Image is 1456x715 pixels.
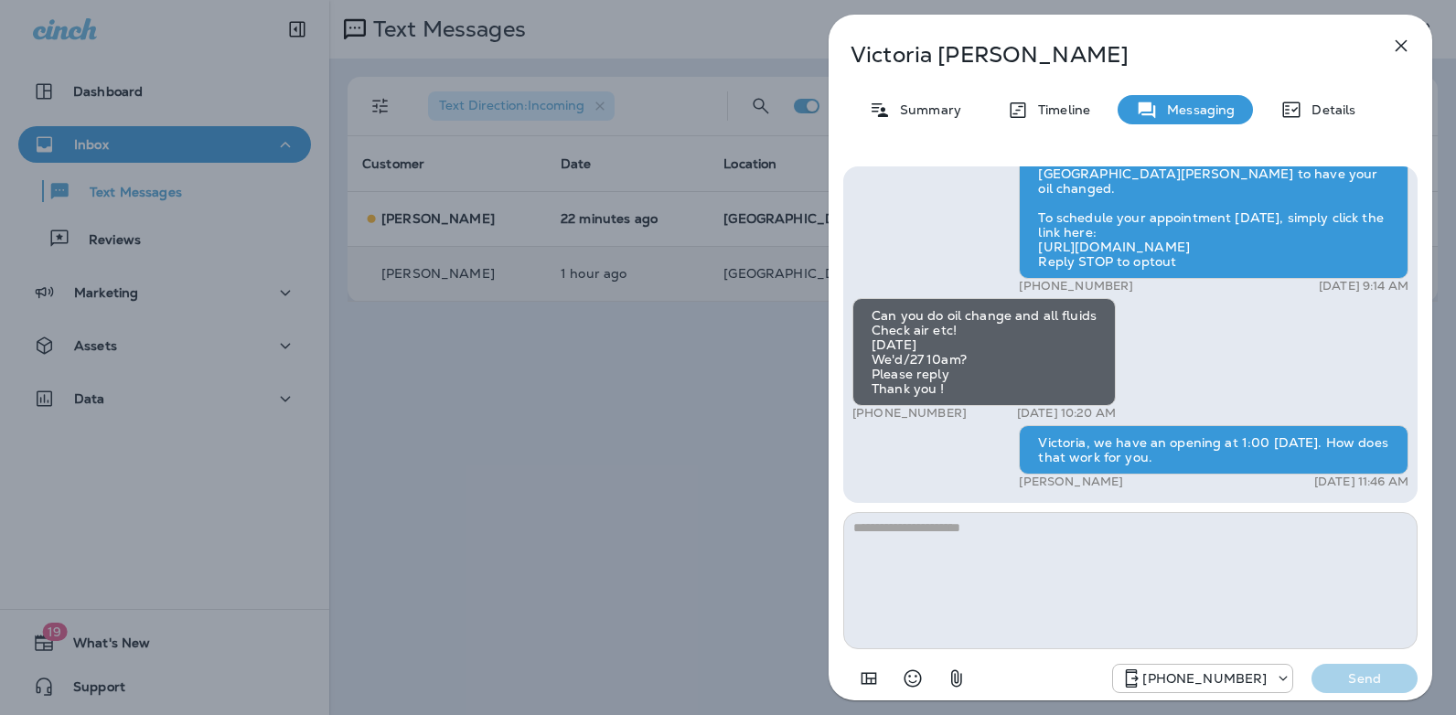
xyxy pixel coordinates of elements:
p: [DATE] 10:20 AM [1017,406,1116,421]
div: Hi [PERSON_NAME], your 2017 FORD ESCAPE is possibly overdue for an oil change. Come into [GEOGRAP... [1019,112,1408,279]
p: [PERSON_NAME] [1019,475,1123,489]
p: [PHONE_NUMBER] [1142,671,1267,686]
div: +1 (984) 409-9300 [1113,667,1292,689]
p: [DATE] 11:46 AM [1314,475,1408,489]
p: [PHONE_NUMBER] [852,406,967,421]
div: Can you do oil change and all fluids Check air etc! [DATE] We'd/27 10am? Please reply Thank you ! [852,298,1116,406]
button: Add in a premade template [851,660,887,697]
p: Timeline [1029,102,1090,117]
p: Victoria [PERSON_NAME] [851,42,1350,68]
p: [DATE] 9:14 AM [1319,279,1408,293]
p: Summary [891,102,961,117]
button: Select an emoji [894,660,931,697]
p: [PHONE_NUMBER] [1019,279,1133,293]
p: Messaging [1158,102,1235,117]
div: Victoria, we have an opening at 1:00 [DATE]. How does that work for you. [1019,425,1408,475]
p: Details [1302,102,1355,117]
